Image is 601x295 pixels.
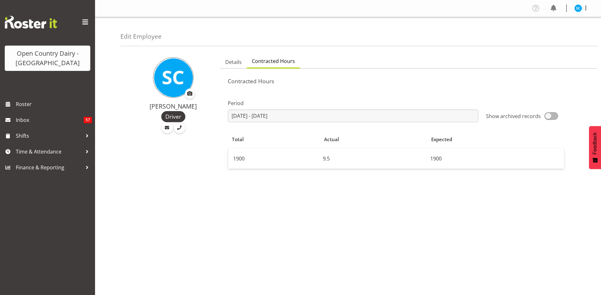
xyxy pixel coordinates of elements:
[431,136,452,143] span: Expected
[134,103,213,110] h4: [PERSON_NAME]
[153,57,194,98] img: stuart-craig9761.jpg
[232,136,244,143] span: Total
[16,99,92,109] span: Roster
[252,57,295,65] span: Contracted Hours
[16,147,82,156] span: Time & Attendance
[228,99,478,107] label: Period
[589,126,601,169] button: Feedback - Show survey
[120,33,162,40] h4: Edit Employee
[574,4,582,12] img: stuart-craig9761.jpg
[228,148,320,169] td: 1900
[16,115,84,125] span: Inbox
[592,132,598,154] span: Feedback
[428,148,564,169] td: 1900
[225,58,242,66] span: Details
[84,117,92,123] span: 57
[228,78,590,85] h5: Contracted Hours
[320,148,427,169] td: 9.5
[228,110,478,122] input: Click to select...
[486,112,544,120] span: Show archived records
[165,112,181,121] span: Driver
[162,122,173,133] a: Email Employee
[16,131,82,141] span: Shifts
[16,163,82,172] span: Finance & Reporting
[11,49,84,68] div: Open Country Dairy - [GEOGRAPHIC_DATA]
[5,16,57,28] img: Rosterit website logo
[174,122,185,133] a: Call Employee
[324,136,339,143] span: Actual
